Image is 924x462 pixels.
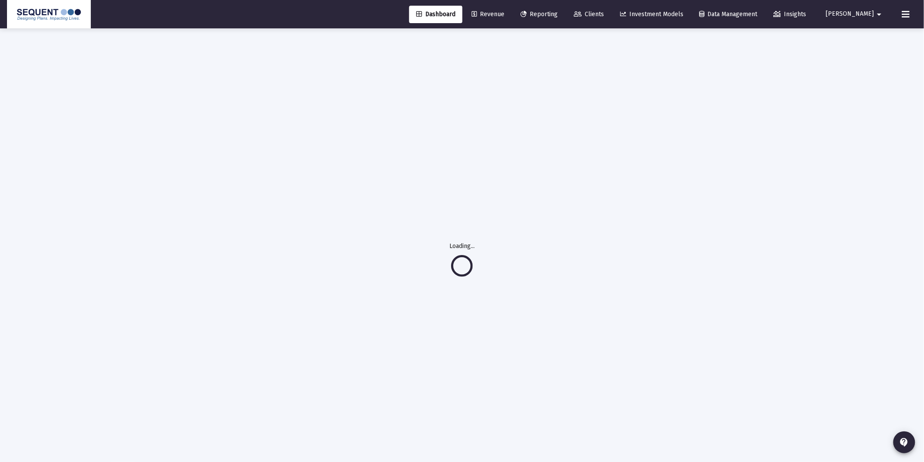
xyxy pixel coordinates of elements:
a: Dashboard [409,6,462,23]
span: Reporting [521,10,558,18]
span: Data Management [700,10,758,18]
a: Insights [767,6,814,23]
mat-icon: arrow_drop_down [874,6,885,23]
span: Investment Models [620,10,683,18]
img: Dashboard [14,6,84,23]
button: [PERSON_NAME] [816,5,895,23]
mat-icon: contact_support [899,437,910,448]
a: Reporting [514,6,565,23]
a: Clients [567,6,611,23]
span: Dashboard [416,10,455,18]
a: Data Management [693,6,765,23]
span: Revenue [472,10,504,18]
span: Insights [774,10,807,18]
span: [PERSON_NAME] [826,10,874,18]
a: Investment Models [613,6,690,23]
a: Revenue [465,6,511,23]
span: Clients [574,10,604,18]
